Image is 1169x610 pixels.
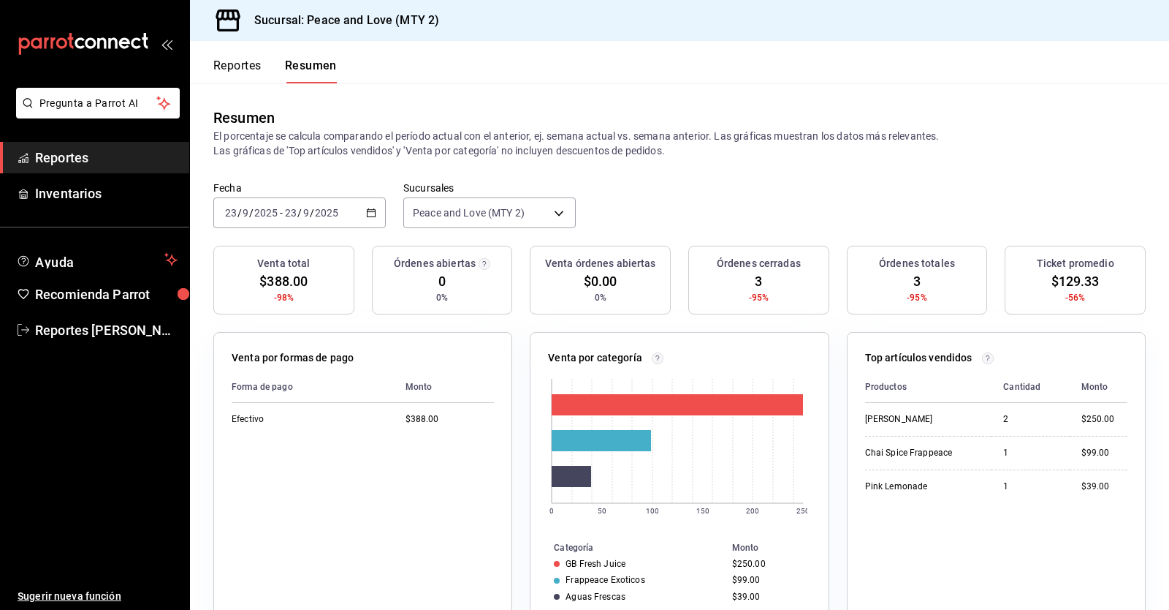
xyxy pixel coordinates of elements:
[405,413,495,426] div: $388.00
[436,291,448,304] span: 0%
[865,481,980,493] div: Pink Lemonade
[907,291,927,304] span: -95%
[35,184,178,203] span: Inventarios
[35,148,178,167] span: Reportes
[865,447,980,459] div: Chai Spice Frappeace
[302,207,310,219] input: --
[545,256,656,271] h3: Venta órdenes abiertas
[1003,447,1057,459] div: 1
[1003,413,1057,426] div: 2
[865,372,992,403] th: Productos
[254,207,278,219] input: ----
[746,507,759,515] text: 200
[584,271,617,291] span: $0.00
[284,207,297,219] input: --
[257,256,310,271] h3: Venta total
[1070,372,1127,403] th: Monto
[413,206,525,220] span: Peace and Love (MTY 2)
[865,413,980,426] div: [PERSON_NAME]
[749,291,769,304] span: -95%
[598,507,606,515] text: 50
[243,12,439,29] h3: Sucursal: Peace and Love (MTY 2)
[1051,271,1100,291] span: $129.33
[232,372,394,403] th: Forma de pago
[394,372,495,403] th: Monto
[237,207,242,219] span: /
[566,592,625,602] div: Aguas Frescas
[755,271,762,291] span: 3
[549,507,554,515] text: 0
[224,207,237,219] input: --
[242,207,249,219] input: --
[213,107,275,129] div: Resumen
[213,59,337,83] div: navigation tabs
[1081,413,1127,426] div: $250.00
[796,507,810,515] text: 250
[1081,447,1127,459] div: $99.00
[259,271,308,291] span: $388.00
[696,507,709,515] text: 150
[310,207,314,219] span: /
[314,207,339,219] input: ----
[213,183,386,193] label: Fecha
[213,59,262,83] button: Reportes
[213,129,1146,158] p: El porcentaje se calcula comparando el período actual con el anterior, ej. semana actual vs. sema...
[274,291,294,304] span: -98%
[35,251,159,268] span: Ayuda
[232,413,378,426] div: Efectivo
[865,350,972,366] p: Top artículos vendidos
[530,540,726,556] th: Categoría
[35,285,178,304] span: Recomienda Parrot
[991,372,1069,403] th: Cantidad
[726,540,829,556] th: Monto
[285,59,337,83] button: Resumen
[297,207,302,219] span: /
[732,559,805,569] div: $250.00
[232,350,354,366] p: Venta por formas de pago
[403,183,576,193] label: Sucursales
[1037,256,1114,271] h3: Ticket promedio
[566,559,625,569] div: GB Fresh Juice
[39,96,157,111] span: Pregunta a Parrot AI
[1081,481,1127,493] div: $39.00
[1065,291,1086,304] span: -56%
[732,575,805,585] div: $99.00
[717,256,801,271] h3: Órdenes cerradas
[10,106,180,121] a: Pregunta a Parrot AI
[646,507,659,515] text: 100
[595,291,606,304] span: 0%
[566,575,644,585] div: Frappeace Exoticos
[161,38,172,50] button: open_drawer_menu
[1003,481,1057,493] div: 1
[18,589,178,604] span: Sugerir nueva función
[35,320,178,340] span: Reportes [PERSON_NAME]
[879,256,955,271] h3: Órdenes totales
[732,592,805,602] div: $39.00
[913,271,921,291] span: 3
[280,207,283,219] span: -
[438,271,446,291] span: 0
[249,207,254,219] span: /
[394,256,476,271] h3: Órdenes abiertas
[16,88,180,118] button: Pregunta a Parrot AI
[548,350,642,366] p: Venta por categoría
